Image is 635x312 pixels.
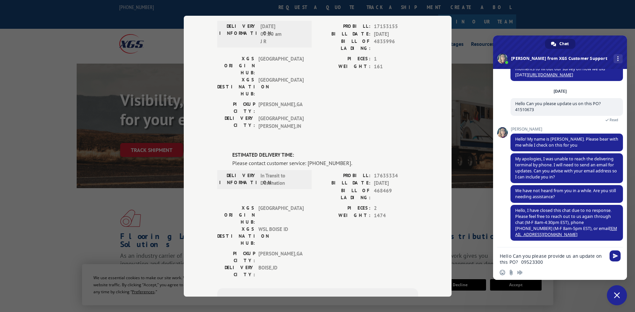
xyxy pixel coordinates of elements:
[217,264,255,278] label: DELIVERY CITY:
[318,187,371,201] label: BILL OF LADING:
[614,54,623,63] div: More channels
[610,250,621,261] span: Send
[607,285,627,305] div: Close chat
[217,76,255,97] label: XGS DESTINATION HUB:
[258,101,304,115] span: [PERSON_NAME] , GA
[232,159,418,167] div: Please contact customer service: [PHONE_NUMBER].
[374,179,418,187] span: [DATE]
[515,101,601,112] span: Hello Can you please update us on this PO? 41510673
[517,270,523,275] span: Audio message
[258,115,304,130] span: [GEOGRAPHIC_DATA][PERSON_NAME] , IN
[318,23,371,30] label: PROBILL:
[217,250,255,264] label: PICKUP CITY:
[318,55,371,63] label: PIECES:
[559,39,569,49] span: Chat
[515,188,616,200] span: We have not heard from you in a while. Are you still needing assistance?
[225,296,410,306] div: Subscribe to alerts
[318,212,371,220] label: WEIGHT:
[258,264,304,278] span: BOISE , ID
[217,101,255,115] label: PICKUP CITY:
[510,127,623,132] span: [PERSON_NAME]
[318,38,371,52] label: BILL OF LADING:
[374,172,418,179] span: 17635334
[217,55,255,76] label: XGS ORIGIN HUB:
[258,55,304,76] span: [GEOGRAPHIC_DATA]
[219,172,257,187] label: DELIVERY INFORMATION:
[318,179,371,187] label: BILL DATE:
[217,204,255,225] label: XGS ORIGIN HUB:
[260,23,306,46] span: [DATE] 09:20 am J R
[258,204,304,225] span: [GEOGRAPHIC_DATA]
[232,151,418,159] label: ESTIMATED DELIVERY TIME:
[610,118,618,122] span: Read
[217,225,255,246] label: XGS DESTINATION HUB:
[515,136,618,148] span: Hello! My name is [PERSON_NAME]. Please bear with me while I check on this for you
[318,204,371,212] label: PIECES:
[374,204,418,212] span: 2
[515,226,617,237] a: [EMAIL_ADDRESS][DOMAIN_NAME]
[554,89,567,93] div: [DATE]
[508,270,514,275] span: Send a file
[374,38,418,52] span: 4835996
[374,23,418,30] span: 17153155
[528,72,573,78] a: [URL][DOMAIN_NAME]
[217,115,255,130] label: DELIVERY CITY:
[500,270,505,275] span: Insert an emoji
[545,39,575,49] div: Chat
[258,225,304,246] span: WSL BOISE ID
[500,253,606,265] textarea: Compose your message...
[219,23,257,46] label: DELIVERY INFORMATION:
[258,76,304,97] span: [GEOGRAPHIC_DATA]
[318,172,371,179] label: PROBILL:
[374,187,418,201] span: 468469
[318,30,371,38] label: BILL DATE:
[374,212,418,220] span: 1474
[260,172,306,187] span: In Transit to Destination
[374,55,418,63] span: 1
[374,63,418,70] span: 161
[258,250,304,264] span: [PERSON_NAME] , GA
[318,63,371,70] label: WEIGHT:
[374,30,418,38] span: [DATE]
[232,3,418,18] span: DELIVERED
[515,208,617,237] span: Hello, I have closed this chat due to no response. Please feel free to reach out to us again thro...
[515,156,617,180] span: My apologies, I was unable to reach the delivering terminal by phone. I will need to send an emai...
